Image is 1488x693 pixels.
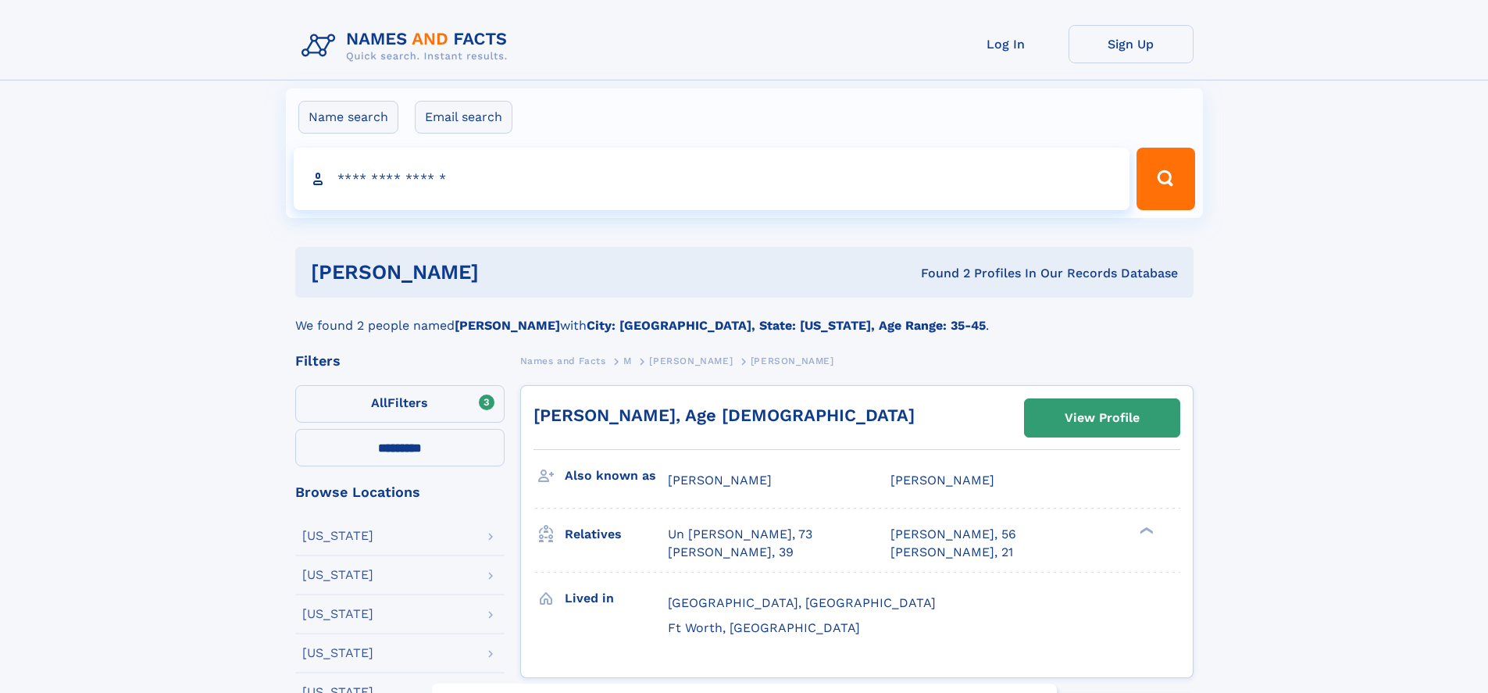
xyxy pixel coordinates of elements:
[1136,526,1154,536] div: ❯
[751,355,834,366] span: [PERSON_NAME]
[302,530,373,542] div: [US_STATE]
[649,351,733,370] a: [PERSON_NAME]
[371,395,387,410] span: All
[649,355,733,366] span: [PERSON_NAME]
[668,544,794,561] a: [PERSON_NAME], 39
[295,25,520,67] img: Logo Names and Facts
[295,298,1194,335] div: We found 2 people named with .
[1069,25,1194,63] a: Sign Up
[295,354,505,368] div: Filters
[565,463,668,489] h3: Also known as
[533,405,915,425] a: [PERSON_NAME], Age [DEMOGRAPHIC_DATA]
[455,318,560,333] b: [PERSON_NAME]
[890,544,1013,561] a: [PERSON_NAME], 21
[294,148,1130,210] input: search input
[302,608,373,620] div: [US_STATE]
[944,25,1069,63] a: Log In
[668,526,812,543] a: Un [PERSON_NAME], 73
[415,101,512,134] label: Email search
[565,585,668,612] h3: Lived in
[302,647,373,659] div: [US_STATE]
[587,318,986,333] b: City: [GEOGRAPHIC_DATA], State: [US_STATE], Age Range: 35-45
[623,351,632,370] a: M
[295,385,505,423] label: Filters
[520,351,606,370] a: Names and Facts
[668,595,936,610] span: [GEOGRAPHIC_DATA], [GEOGRAPHIC_DATA]
[1025,399,1179,437] a: View Profile
[890,526,1016,543] a: [PERSON_NAME], 56
[302,569,373,581] div: [US_STATE]
[668,620,860,635] span: Ft Worth, [GEOGRAPHIC_DATA]
[295,485,505,499] div: Browse Locations
[623,355,632,366] span: M
[1137,148,1194,210] button: Search Button
[668,473,772,488] span: [PERSON_NAME]
[311,263,700,282] h1: [PERSON_NAME]
[890,473,994,488] span: [PERSON_NAME]
[1065,400,1140,436] div: View Profile
[700,265,1178,282] div: Found 2 Profiles In Our Records Database
[565,521,668,548] h3: Relatives
[298,101,398,134] label: Name search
